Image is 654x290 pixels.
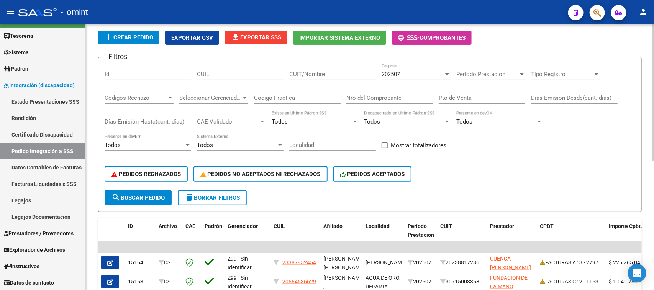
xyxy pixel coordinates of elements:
span: Mostrar totalizadores [391,141,446,150]
datatable-header-cell: Localidad [362,218,405,252]
span: Exportar CSV [171,34,213,41]
span: Sistema [4,48,29,57]
h3: Filtros [105,51,131,62]
datatable-header-cell: CUIL [270,218,320,252]
span: Todos [105,142,121,148]
span: Importar Sistema Externo [299,34,380,41]
datatable-header-cell: Gerenciador [225,218,270,252]
div: FACTURAS C : 2 - 1153 [540,277,603,286]
button: PEDIDOS NO ACEPTADOS NI RECHAZADOS [193,166,328,182]
span: Prestador [490,223,514,229]
div: 202507 [408,258,434,267]
span: Gerenciador [228,223,258,229]
datatable-header-cell: Período Prestación [405,218,437,252]
span: Importe Cpbt. [609,223,642,229]
datatable-header-cell: Afiliado [320,218,362,252]
span: Borrar Filtros [185,194,240,201]
span: [PERSON_NAME] , - [323,275,364,290]
span: Prestadores / Proveedores [4,229,74,238]
span: Período Prestación [408,223,434,238]
span: Todos [197,142,213,148]
button: -Comprobantes [392,31,472,45]
datatable-header-cell: CAE [182,218,202,252]
span: Codigos Rechazo [105,94,167,101]
datatable-header-cell: ID [125,218,156,252]
span: Buscar Pedido [111,194,165,201]
div: 15164 [128,258,152,267]
span: FUNDACION DE LA MANO [490,275,528,290]
span: - [398,34,420,41]
datatable-header-cell: CPBT [537,218,606,252]
button: PEDIDOS RECHAZADOS [105,166,188,182]
span: ID [128,223,133,229]
span: CUIL [274,223,285,229]
span: CUENCA [PERSON_NAME] [490,256,531,270]
span: Localidad [366,223,390,229]
button: Exportar SSS [225,31,287,44]
span: Datos de contacto [4,279,54,287]
span: Todos [272,118,288,125]
span: Tipo Registro [531,71,593,78]
span: $ 225.265,04 [609,259,640,266]
span: Instructivos [4,262,39,270]
button: Crear Pedido [98,31,159,44]
span: PEDIDOS NO ACEPTADOS NI RECHAZADOS [200,171,321,178]
span: AGUA DE ORO, DEPARTA [366,275,400,290]
span: Exportar SSS [231,34,281,41]
mat-icon: add [104,33,113,42]
span: CUIT [440,223,452,229]
button: Borrar Filtros [178,190,247,205]
button: Buscar Pedido [105,190,172,205]
span: Todos [456,118,472,125]
mat-icon: menu [6,7,15,16]
span: CAE [185,223,195,229]
button: Exportar CSV [165,31,219,45]
div: DS [159,258,179,267]
mat-icon: person [639,7,648,16]
div: 20238817286 [440,258,484,267]
span: 202507 [382,71,400,78]
div: 202507 [408,277,434,286]
mat-icon: file_download [231,33,240,42]
span: Archivo [159,223,177,229]
span: Todos [364,118,380,125]
span: PEDIDOS RECHAZADOS [111,171,181,178]
datatable-header-cell: Importe Cpbt. [606,218,648,252]
span: [PERSON_NAME] [366,259,406,266]
datatable-header-cell: Archivo [156,218,182,252]
datatable-header-cell: Prestador [487,218,537,252]
span: Periodo Prestacion [456,71,518,78]
datatable-header-cell: Padrón [202,218,225,252]
mat-icon: delete [185,193,194,202]
span: Z99 - Sin Identificar [228,256,252,270]
button: PEDIDOS ACEPTADOS [333,166,412,182]
span: Explorador de Archivos [4,246,65,254]
div: 15163 [128,277,152,286]
span: 23387952454 [282,259,316,266]
span: $ 1.049.788,33 [609,279,645,285]
button: Importar Sistema Externo [293,31,386,45]
span: Tesorería [4,32,33,40]
span: Z99 - Sin Identificar [228,275,252,290]
span: Integración (discapacidad) [4,81,75,90]
span: Seleccionar Gerenciador [179,94,241,101]
span: Crear Pedido [104,34,153,41]
span: Padrón [4,65,28,73]
mat-icon: search [111,193,121,202]
span: CPBT [540,223,554,229]
span: PEDIDOS ACEPTADOS [340,171,405,178]
span: Afiliado [323,223,343,229]
span: CAE Validado [197,118,259,125]
span: [PERSON_NAME] [PERSON_NAME] , - [323,256,364,279]
span: - omint [61,4,88,21]
datatable-header-cell: CUIT [437,218,487,252]
span: 20564536629 [282,279,316,285]
div: 30715008358 [440,277,484,286]
div: FACTURAS A : 3 - 2797 [540,258,603,267]
span: Padrón [205,223,222,229]
span: Comprobantes [420,34,466,41]
div: DS [159,277,179,286]
div: Open Intercom Messenger [628,264,646,282]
